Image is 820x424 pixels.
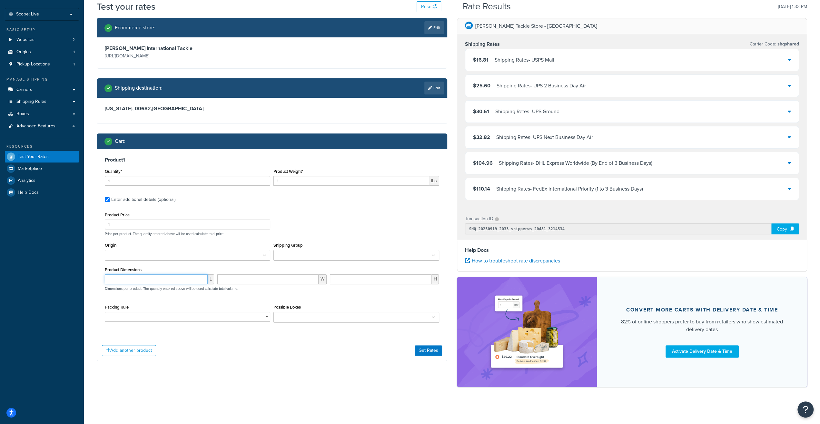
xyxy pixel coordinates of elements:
[473,56,489,64] span: $16.81
[102,345,156,356] button: Add another product
[115,138,125,144] h2: Cart :
[105,267,142,272] label: Product Dimensions
[475,22,597,31] p: [PERSON_NAME] Tackle Store - [GEOGRAPHIC_DATA]
[5,46,79,58] a: Origins1
[115,85,163,91] h2: Shipping destination :
[16,123,55,129] span: Advanced Features
[16,111,29,117] span: Boxes
[105,169,122,174] label: Quantity*
[5,58,79,70] a: Pickup Locations1
[5,34,79,46] li: Websites
[473,133,490,141] span: $32.82
[417,1,441,12] button: Reset
[666,345,739,358] a: Activate Delivery Date & Time
[431,274,439,284] span: H
[5,77,79,82] div: Manage Shipping
[73,123,75,129] span: 4
[5,58,79,70] li: Pickup Locations
[73,37,75,43] span: 2
[5,108,79,120] a: Boxes
[105,157,439,163] h3: Product 1
[497,81,586,90] div: Shipping Rates - UPS 2 Business Day Air
[5,96,79,108] a: Shipping Rules
[5,46,79,58] li: Origins
[778,2,807,11] p: [DATE] 1:33 PM
[487,287,567,377] img: feature-image-ddt-36eae7f7280da8017bfb280eaccd9c446f90b1fe08728e4019434db127062ab4.png
[465,257,560,264] a: How to troubleshoot rate discrepancies
[465,214,493,223] p: Transaction ID
[797,401,814,418] button: Open Resource Center
[105,212,130,217] label: Product Price
[424,82,444,94] a: Edit
[5,151,79,163] a: Test Your Rates
[208,274,214,284] span: L
[16,62,50,67] span: Pickup Locations
[473,108,489,115] span: $30.61
[473,82,490,89] span: $25.60
[18,178,35,183] span: Analytics
[16,87,32,93] span: Carriers
[273,243,303,248] label: Shipping Group
[74,62,75,67] span: 1
[771,223,799,234] div: Copy
[103,232,441,236] p: Price per product. The quantity entered above will be used calculate total price.
[319,274,327,284] span: W
[415,345,442,356] button: Get Rates
[111,195,175,204] div: Enter additional details (optional)
[5,84,79,96] a: Carriers
[16,37,35,43] span: Websites
[16,49,31,55] span: Origins
[463,2,511,12] h2: Rate Results
[18,166,42,172] span: Marketplace
[97,0,155,13] h1: Test your rates
[18,154,49,160] span: Test Your Rates
[496,184,643,193] div: Shipping Rates - FedEx International Priority (1 to 3 Business Days)
[499,159,652,168] div: Shipping Rates - DHL Express Worldwide (By End of 3 Business Days)
[103,286,238,291] p: Dimensions per product. The quantity entered above will be used calculate total volume.
[105,243,116,248] label: Origin
[273,169,303,174] label: Product Weight*
[5,175,79,186] a: Analytics
[5,27,79,33] div: Basic Setup
[496,133,593,142] div: Shipping Rates - UPS Next Business Day Air
[429,176,439,186] span: lbs
[105,105,439,112] h3: [US_STATE], 00682 , [GEOGRAPHIC_DATA]
[273,305,301,310] label: Possible Boxes
[5,120,79,132] li: Advanced Features
[5,187,79,198] a: Help Docs
[612,318,792,333] div: 82% of online shoppers prefer to buy from retailers who show estimated delivery dates
[115,25,155,31] h2: Ecommerce store :
[18,190,39,195] span: Help Docs
[473,159,493,167] span: $104.96
[473,185,490,192] span: $110.14
[465,246,799,254] h4: Help Docs
[495,55,554,64] div: Shipping Rates - USPS Mail
[105,176,270,186] input: 0
[16,99,46,104] span: Shipping Rules
[74,49,75,55] span: 1
[495,107,559,116] div: Shipping Rates - UPS Ground
[16,12,39,17] span: Scope: Live
[776,41,799,47] span: shqshared
[465,41,500,47] h3: Shipping Rates
[273,176,429,186] input: 0.00
[105,197,110,202] input: Enter additional details (optional)
[105,52,270,61] p: [URL][DOMAIN_NAME]
[5,163,79,174] a: Marketplace
[5,144,79,149] div: Resources
[626,307,778,313] div: Convert more carts with delivery date & time
[5,34,79,46] a: Websites2
[5,120,79,132] a: Advanced Features4
[750,40,799,49] p: Carrier Code:
[105,45,270,52] h3: [PERSON_NAME] International Tackle
[105,305,129,310] label: Packing Rule
[424,21,444,34] a: Edit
